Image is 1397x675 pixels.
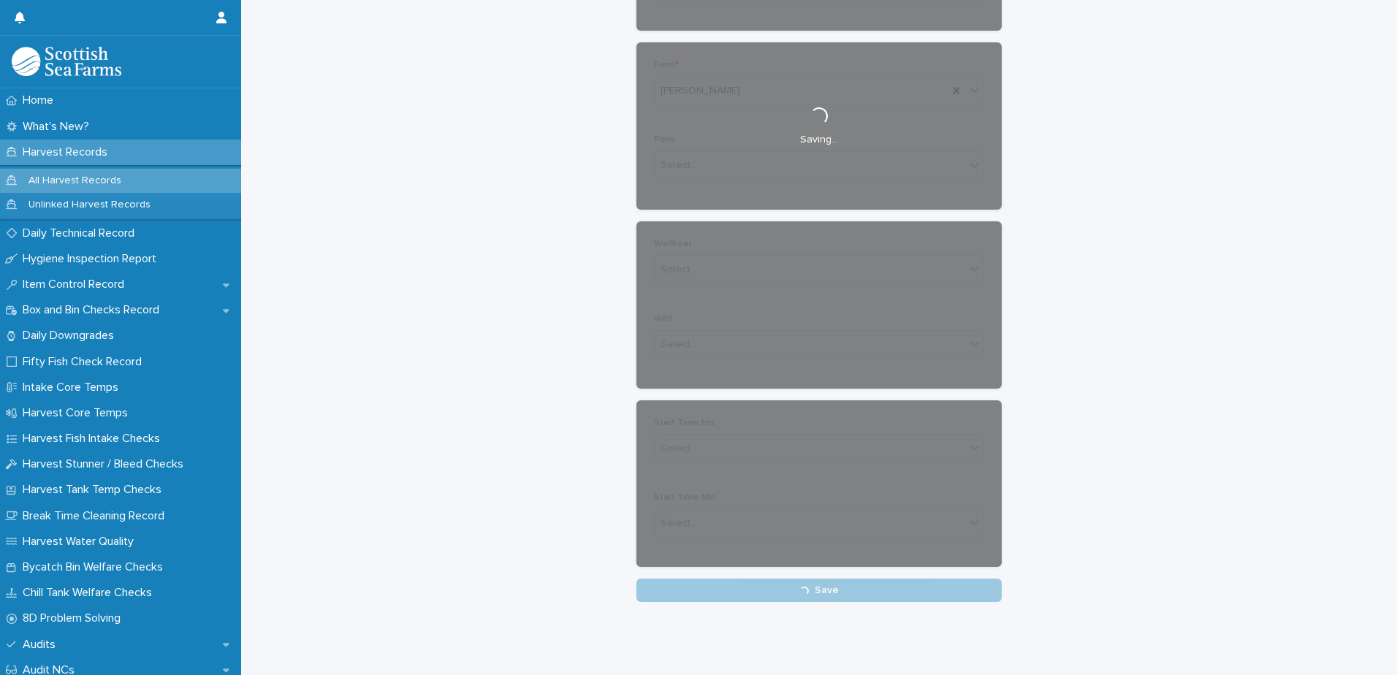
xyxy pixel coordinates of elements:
[17,252,168,266] p: Hygiene Inspection Report
[17,226,146,240] p: Daily Technical Record
[17,535,145,549] p: Harvest Water Quality
[17,560,175,574] p: Bycatch Bin Welfare Checks
[17,303,171,317] p: Box and Bin Checks Record
[815,585,839,595] span: Save
[17,278,136,291] p: Item Control Record
[17,381,130,394] p: Intake Core Temps
[17,406,140,420] p: Harvest Core Temps
[17,120,101,134] p: What's New?
[17,175,133,187] p: All Harvest Records
[636,579,1002,602] button: Save
[17,509,176,523] p: Break Time Cleaning Record
[17,145,119,159] p: Harvest Records
[12,47,121,76] img: mMrefqRFQpe26GRNOUkG
[17,611,132,625] p: 8D Problem Solving
[17,457,195,471] p: Harvest Stunner / Bleed Checks
[17,432,172,446] p: Harvest Fish Intake Checks
[17,329,126,343] p: Daily Downgrades
[17,199,162,211] p: Unlinked Harvest Records
[17,355,153,369] p: Fifty Fish Check Record
[17,638,67,652] p: Audits
[17,94,65,107] p: Home
[17,586,164,600] p: Chill Tank Welfare Checks
[17,483,173,497] p: Harvest Tank Temp Checks
[800,134,838,146] p: Saving…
